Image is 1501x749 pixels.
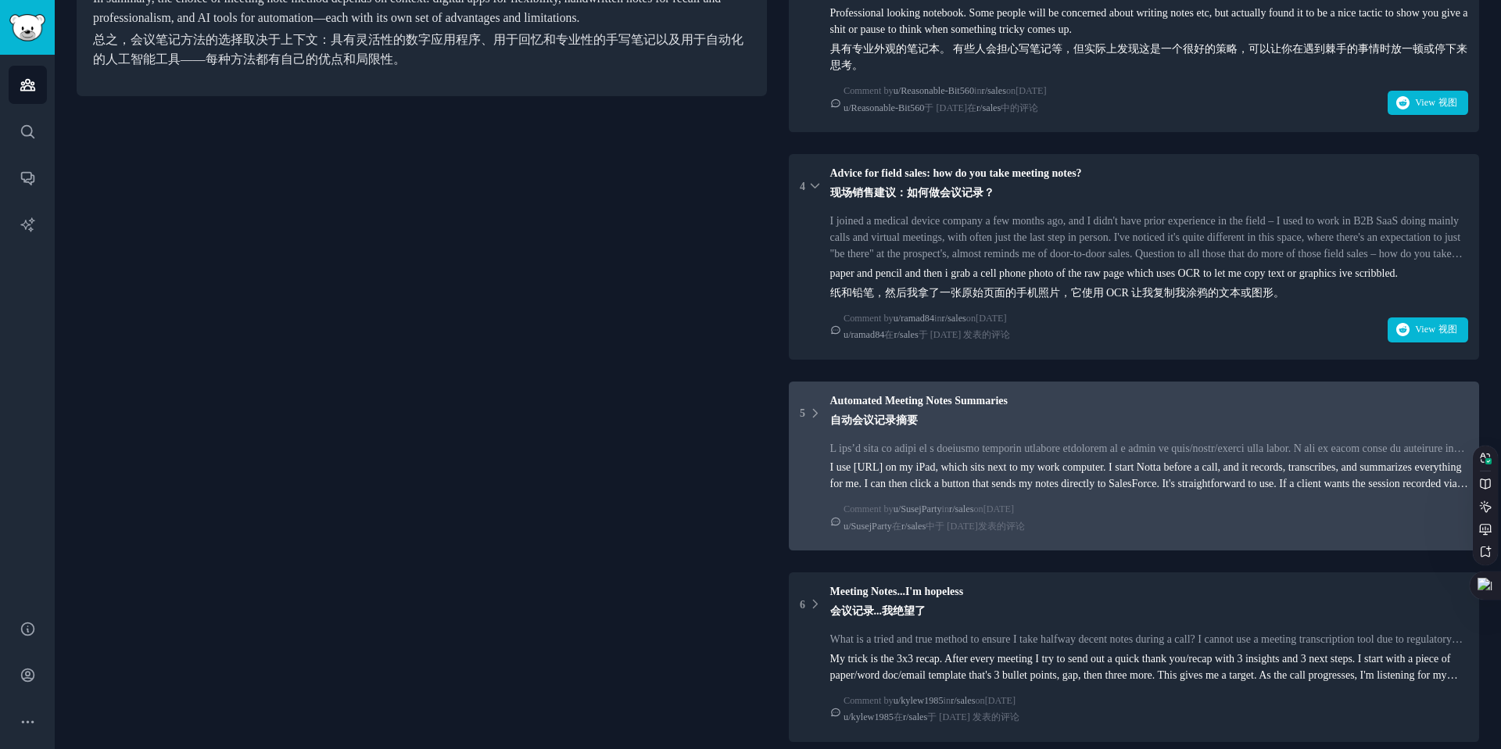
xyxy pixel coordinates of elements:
[894,504,942,514] span: u/SusejParty
[830,414,918,426] sider-trans-text: 自动会议记录摘要
[894,695,944,706] span: u/kylew1985
[949,504,973,514] span: r/sales
[844,102,924,113] span: u/Reasonable-Bit560
[830,395,1008,428] span: Automated Meeting Notes Summaries
[830,459,1469,492] div: I use [URL] on my iPad, which sits next to my work computer. I start Notta before a call, and it ...
[1388,100,1468,112] a: View视图
[830,5,1469,73] div: Professional looking notebook. Some people will be concerned about writing notes etc, but actuall...
[830,605,926,617] sider-trans-text: 会议记录...我绝望了
[951,695,975,706] span: r/sales
[1438,97,1457,108] sider-trans-text: 视图
[1438,324,1457,335] sider-trans-text: 视图
[942,313,966,324] span: r/sales
[901,521,926,532] span: r/sales
[800,178,805,195] div: 4
[844,521,892,532] span: u/SusejParty
[844,503,1025,539] div: Comment by in on [DATE]
[844,329,884,340] span: u/ramad84
[830,265,1469,301] div: paper and pencil and then i grab a cell phone photo of the raw page which uses OCR to let me copy...
[830,586,964,619] span: Meeting Notes...I'm hopeless
[830,43,1468,71] sider-trans-text: 具有专业外观的笔记本。 有些人会担心写笔记等，但实际上发现这是一个很好的策略，可以让你在遇到棘手的事情时放一顿或停下来思考。
[1388,328,1468,339] a: View视图
[844,329,1010,340] sider-trans-text: 在 于 [DATE] 发表的评论
[844,312,1010,349] div: Comment by in on [DATE]
[800,405,805,421] div: 5
[844,694,1019,731] div: Comment by in on [DATE]
[1388,91,1468,116] button: View视图
[830,167,1082,201] span: Advice for field sales: how do you take meeting notes?
[9,14,45,41] img: GummySearch logo
[1388,317,1468,342] button: View视图
[844,711,894,722] span: u/kylew1985
[1415,323,1457,337] span: View
[830,213,1469,262] div: I joined a medical device company a few months ago, and I didn't have prior experience in the fie...
[844,84,1047,121] div: Comment by in on [DATE]
[894,329,918,340] span: r/sales
[830,187,994,199] sider-trans-text: 现场销售建议：如何做会议记录？
[830,440,1469,457] div: L ips’d sita co adipi el s doeiusmo temporin utlabore etdolorem al e admin ve quis/nostr/exerci u...
[894,85,974,96] span: u/Reasonable-Bit560
[976,102,1001,113] span: r/sales
[903,711,927,722] span: r/sales
[844,102,1038,113] sider-trans-text: 于 [DATE]在 中的评论
[830,287,1285,299] sider-trans-text: 纸和铅笔，然后我拿了一张原始页面的手机照片，它使用 OCR 让我复制我涂鸦的文本或图形。
[894,313,934,324] span: u/ramad84
[844,521,1025,532] sider-trans-text: 在 中于 [DATE]发表的评论
[830,650,1469,683] div: My trick is the 3x3 recap. After every meeting I try to send out a quick thank you/recap with 3 i...
[1415,96,1457,110] span: View
[844,711,1019,722] sider-trans-text: 在 于 [DATE] 发表的评论
[93,33,743,66] sider-trans-text: 总之，会议笔记方法的选择取决于上下文：具有灵活性的数字应用程序、用于回忆和专业性的手写笔记以及用于自动化的人工智能工具——每种方法都有自己的优点和局限性。
[830,631,1469,647] div: What is a tried and true method to ensure I take halfway decent notes during a call? I cannot use...
[982,85,1006,96] span: r/sales
[800,597,805,613] div: 6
